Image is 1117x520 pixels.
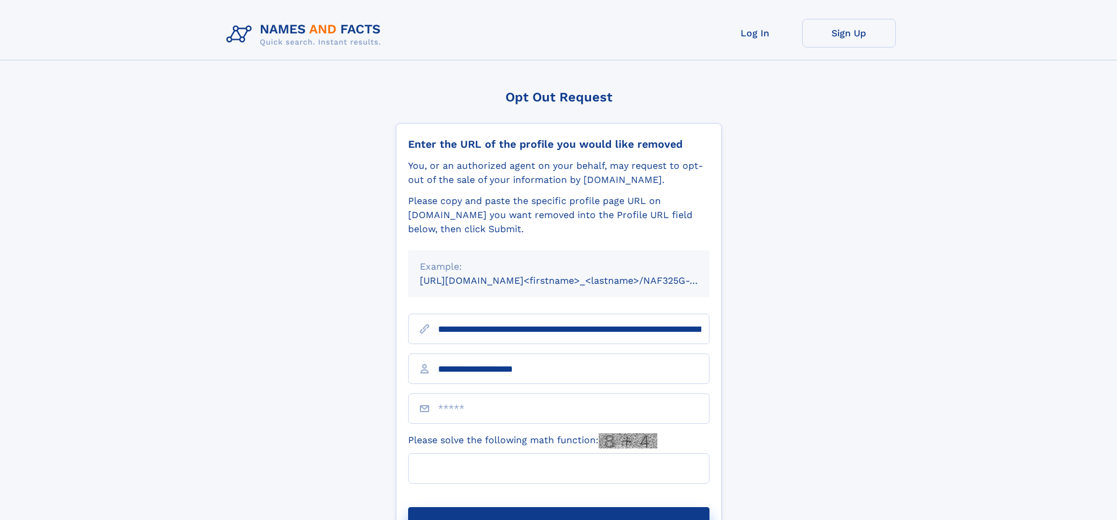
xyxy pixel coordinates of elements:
[420,260,698,274] div: Example:
[396,90,722,104] div: Opt Out Request
[408,138,709,151] div: Enter the URL of the profile you would like removed
[420,275,732,286] small: [URL][DOMAIN_NAME]<firstname>_<lastname>/NAF325G-xxxxxxxx
[408,433,657,448] label: Please solve the following math function:
[222,19,391,50] img: Logo Names and Facts
[408,194,709,236] div: Please copy and paste the specific profile page URL on [DOMAIN_NAME] you want removed into the Pr...
[708,19,802,47] a: Log In
[802,19,896,47] a: Sign Up
[408,159,709,187] div: You, or an authorized agent on your behalf, may request to opt-out of the sale of your informatio...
